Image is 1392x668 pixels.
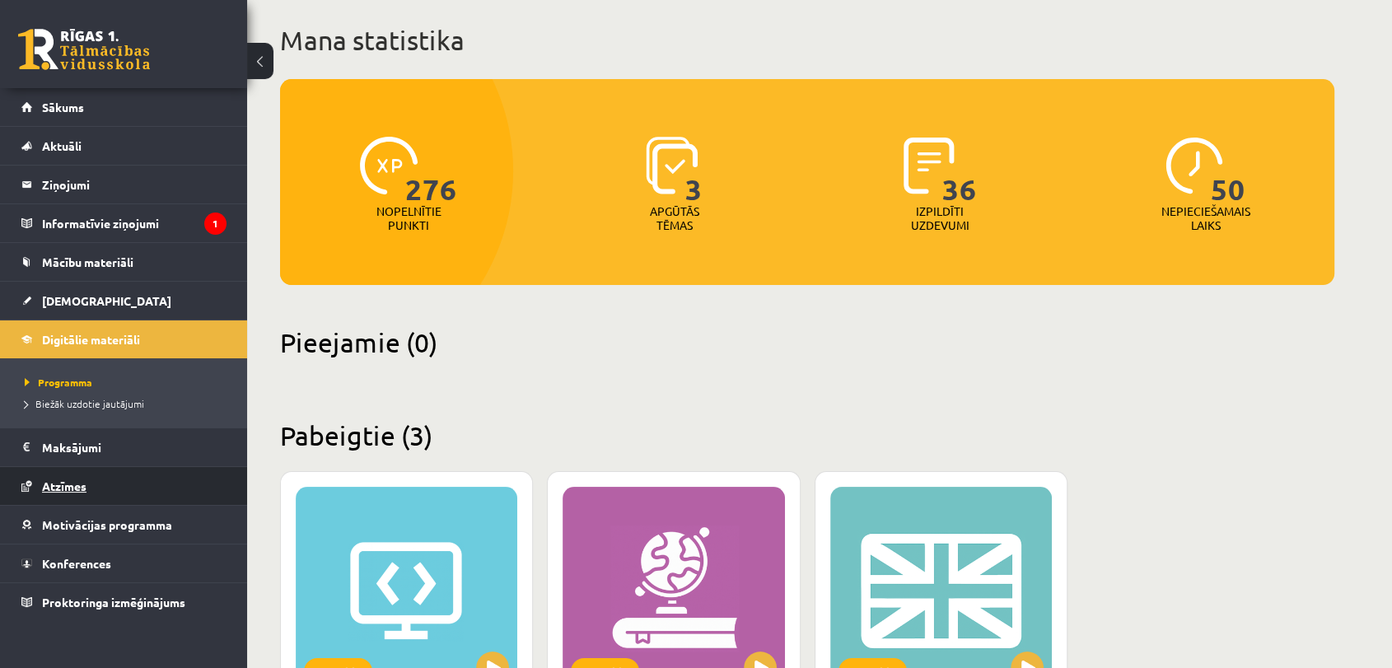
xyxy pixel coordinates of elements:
[25,375,231,390] a: Programma
[21,506,227,544] a: Motivācijas programma
[376,204,441,232] p: Nopelnītie punkti
[21,204,227,242] a: Informatīvie ziņojumi1
[904,137,955,194] img: icon-completed-tasks-ad58ae20a441b2904462921112bc710f1caf180af7a3daa7317a5a94f2d26646.svg
[42,255,133,269] span: Mācību materiāli
[42,595,185,610] span: Proktoringa izmēģinājums
[25,376,92,389] span: Programma
[42,293,171,308] span: [DEMOGRAPHIC_DATA]
[25,396,231,411] a: Biežāk uzdotie jautājumi
[280,326,1334,358] h2: Pieejamie (0)
[908,204,972,232] p: Izpildīti uzdevumi
[21,166,227,203] a: Ziņojumi
[21,583,227,621] a: Proktoringa izmēģinājums
[42,138,82,153] span: Aktuāli
[21,282,227,320] a: [DEMOGRAPHIC_DATA]
[21,467,227,505] a: Atzīmes
[646,137,698,194] img: icon-learned-topics-4a711ccc23c960034f471b6e78daf4a3bad4a20eaf4de84257b87e66633f6470.svg
[685,137,703,204] span: 3
[21,428,227,466] a: Maksājumi
[21,320,227,358] a: Digitālie materiāli
[21,127,227,165] a: Aktuāli
[642,204,707,232] p: Apgūtās tēmas
[360,137,418,194] img: icon-xp-0682a9bc20223a9ccc6f5883a126b849a74cddfe5390d2b41b4391c66f2066e7.svg
[25,397,144,410] span: Biežāk uzdotie jautājumi
[21,88,227,126] a: Sākums
[1211,137,1245,204] span: 50
[42,204,227,242] legend: Informatīvie ziņojumi
[42,556,111,571] span: Konferences
[280,419,1334,451] h2: Pabeigtie (3)
[942,137,977,204] span: 36
[42,428,227,466] legend: Maksājumi
[1165,137,1223,194] img: icon-clock-7be60019b62300814b6bd22b8e044499b485619524d84068768e800edab66f18.svg
[18,29,150,70] a: Rīgas 1. Tālmācības vidusskola
[42,479,86,493] span: Atzīmes
[42,100,84,114] span: Sākums
[42,517,172,532] span: Motivācijas programma
[42,332,140,347] span: Digitālie materiāli
[1161,204,1250,232] p: Nepieciešamais laiks
[21,243,227,281] a: Mācību materiāli
[280,24,1334,57] h1: Mana statistika
[21,544,227,582] a: Konferences
[204,213,227,235] i: 1
[42,166,227,203] legend: Ziņojumi
[405,137,457,204] span: 276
